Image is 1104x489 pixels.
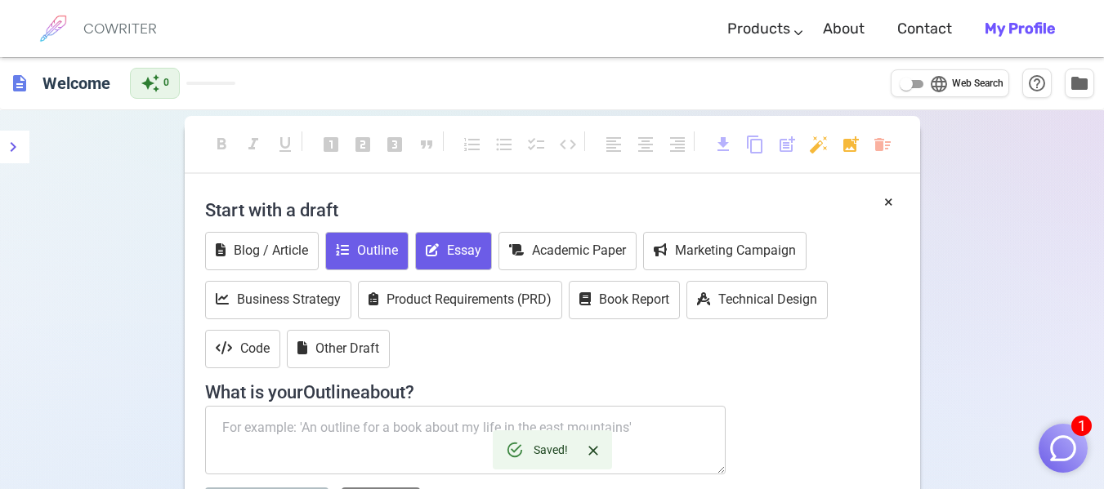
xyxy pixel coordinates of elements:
span: looks_one [321,135,341,154]
button: Outline [325,232,409,270]
span: looks_two [353,135,373,154]
span: help_outline [1027,73,1047,93]
button: Manage Documents [1065,69,1094,98]
button: Academic Paper [498,232,637,270]
button: Blog / Article [205,232,319,270]
span: auto_fix_high [809,135,829,154]
span: format_list_numbered [463,135,482,154]
button: 1 [1039,424,1088,473]
span: format_bold [212,135,231,154]
button: Marketing Campaign [643,232,807,270]
button: × [884,190,893,214]
span: description [10,73,29,93]
span: download [713,135,733,154]
button: Help & Shortcuts [1022,69,1052,98]
b: My Profile [985,20,1055,38]
a: About [823,5,865,53]
span: auto_awesome [141,73,160,93]
span: format_align_right [668,135,687,154]
span: post_add [777,135,797,154]
span: 0 [163,75,169,91]
span: checklist [526,135,546,154]
div: Saved! [534,435,568,465]
span: add_photo_alternate [841,135,860,154]
span: delete_sweep [873,135,892,154]
span: format_italic [244,135,263,154]
a: Contact [897,5,952,53]
span: language [929,74,949,94]
span: folder [1070,73,1089,93]
button: Other Draft [287,330,390,368]
a: My Profile [985,5,1055,53]
button: Product Requirements (PRD) [358,281,562,319]
span: format_quote [417,135,436,154]
span: format_list_bulleted [494,135,514,154]
button: Code [205,330,280,368]
span: 1 [1071,416,1092,436]
span: code [558,135,578,154]
a: Products [727,5,790,53]
h6: COWRITER [83,21,157,36]
h4: What is your Outline about? [205,372,900,403]
span: format_align_center [636,135,655,154]
span: looks_3 [385,135,405,154]
span: content_copy [745,135,765,154]
img: brand logo [33,8,74,49]
h4: Start with a draft [205,190,900,229]
button: Business Strategy [205,281,351,319]
h6: Click to edit title [36,67,117,100]
button: Close [581,438,606,463]
button: Technical Design [686,281,828,319]
button: Book Report [569,281,680,319]
span: format_align_left [604,135,624,154]
span: format_underlined [275,135,295,154]
img: Close chat [1048,433,1079,464]
span: Web Search [952,76,1003,92]
button: Essay [415,232,492,270]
